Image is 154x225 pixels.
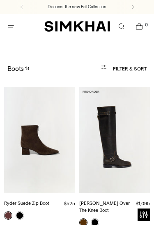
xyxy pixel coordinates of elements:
span: $525 [64,201,75,206]
a: Ryder Suede Zip Boot [4,87,75,194]
span: $1,095 [136,201,150,206]
a: Open cart modal [131,18,147,35]
div: 13 [25,66,30,70]
span: 0 [143,22,149,28]
a: Open search modal [113,18,130,35]
button: Filter & Sort [80,61,147,77]
h1: Boots [7,61,74,77]
button: Open menu modal [2,18,19,35]
a: Ryder Suede Zip Boot [4,200,49,206]
a: [PERSON_NAME] Over The Knee Boot [79,200,130,213]
a: SIMKHAI [44,21,110,33]
a: Discover the new Fall Collection [48,4,106,10]
a: Noah Leather Over The Knee Boot [79,87,150,194]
